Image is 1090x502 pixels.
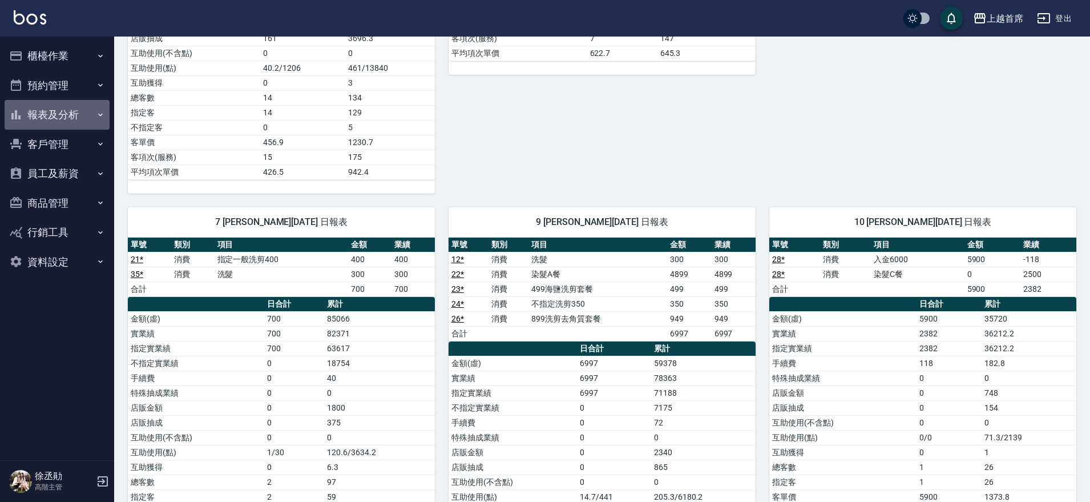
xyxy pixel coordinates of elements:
td: 40.2/1206 [260,61,345,75]
td: 0 [964,267,1020,282]
td: 特殊抽成業績 [128,385,264,400]
td: 129 [345,105,435,120]
td: 35720 [982,311,1076,326]
td: 426.5 [260,164,345,179]
th: 類別 [820,238,871,252]
th: 日合計 [917,297,982,312]
td: 14 [260,90,345,105]
td: 78363 [651,371,756,385]
td: 店販抽成 [769,400,917,415]
td: 2 [264,475,324,489]
td: 平均項次單價 [128,164,260,179]
td: 互助使用(不含點) [769,415,917,430]
th: 類別 [489,238,528,252]
td: 實業績 [128,326,264,341]
td: 不指定實業績 [128,356,264,371]
td: 3 [345,75,435,90]
td: 金額(虛) [449,356,577,371]
td: 消費 [489,282,528,296]
td: 合計 [449,326,489,341]
th: 業績 [391,238,435,252]
td: 26 [982,460,1076,475]
td: 700 [264,311,324,326]
td: 特殊抽成業績 [449,430,577,445]
td: 899洗剪去角質套餐 [528,311,667,326]
td: 0 [651,430,756,445]
span: 7 [PERSON_NAME][DATE] 日報表 [142,216,421,228]
td: 82371 [324,326,435,341]
td: 0 [917,400,982,415]
td: 499海鹽洗剪套餐 [528,282,667,296]
td: 染髮A餐 [528,267,667,282]
td: 0 [264,400,324,415]
td: 0 [577,445,651,460]
div: 上越首席 [987,11,1023,26]
td: 350 [712,296,756,311]
th: 日合計 [264,297,324,312]
td: 金額(虛) [769,311,917,326]
td: 0 [260,46,345,61]
td: 0 [917,445,982,460]
td: 456.9 [260,135,345,150]
td: 0 [577,400,651,415]
td: 71188 [651,385,756,400]
th: 單號 [128,238,171,252]
td: 店販抽成 [128,415,264,430]
td: 1 [917,475,982,489]
td: 700 [264,326,324,341]
th: 項目 [215,238,349,252]
button: 預約管理 [5,71,110,101]
td: 14 [260,105,345,120]
td: 0 [917,415,982,430]
button: 資料設定 [5,247,110,277]
td: 0 [651,475,756,489]
td: 不指定客 [128,120,260,135]
button: 上越首席 [968,7,1028,30]
td: 平均項次單價 [449,46,587,61]
td: 400 [391,252,435,267]
td: 6997 [577,385,651,400]
td: 手續費 [128,371,264,385]
td: 499 [667,282,711,296]
td: 350 [667,296,711,311]
th: 項目 [871,238,964,252]
span: 9 [PERSON_NAME][DATE] 日報表 [462,216,742,228]
td: 金額(虛) [128,311,264,326]
button: 員工及薪資 [5,159,110,188]
td: 0 [260,75,345,90]
td: 7175 [651,400,756,415]
td: 互助獲得 [769,445,917,460]
td: 0/0 [917,430,982,445]
td: 實業績 [769,326,917,341]
td: 36212.2 [982,341,1076,356]
th: 項目 [528,238,667,252]
td: 5900 [917,311,982,326]
td: 0 [264,356,324,371]
th: 累計 [651,342,756,356]
td: 0 [324,430,435,445]
td: 72 [651,415,756,430]
td: 97 [324,475,435,489]
td: 0 [982,415,1076,430]
img: Logo [14,10,46,25]
td: 300 [391,267,435,282]
td: 消費 [820,267,871,282]
td: 1800 [324,400,435,415]
td: 0 [345,46,435,61]
td: 特殊抽成業績 [769,371,917,385]
td: 總客數 [128,475,264,489]
td: 0 [982,371,1076,385]
td: 6.3 [324,460,435,475]
td: 59378 [651,356,756,371]
th: 單號 [769,238,820,252]
td: 300 [712,252,756,267]
td: 6997 [712,326,756,341]
td: 118 [917,356,982,371]
td: 互助使用(不含點) [449,475,577,489]
td: 700 [391,282,435,296]
td: 互助獲得 [128,75,260,90]
td: 36212.2 [982,326,1076,341]
td: 消費 [489,311,528,326]
td: 300 [667,252,711,267]
td: 入金6000 [871,252,964,267]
